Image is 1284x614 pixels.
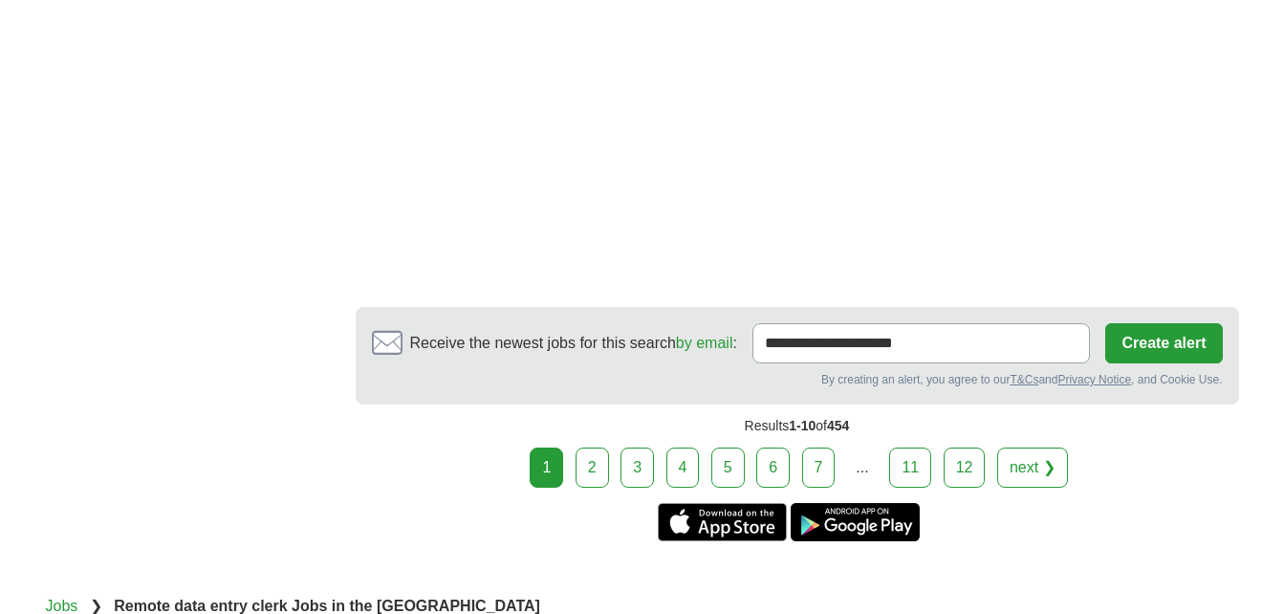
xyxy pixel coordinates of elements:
[711,448,745,488] a: 5
[666,448,700,488] a: 4
[410,332,737,355] span: Receive the newest jobs for this search :
[827,418,849,433] span: 454
[620,448,654,488] a: 3
[843,449,881,487] div: ...
[789,418,816,433] span: 1-10
[802,448,836,488] a: 7
[1105,323,1222,363] button: Create alert
[997,448,1068,488] a: next ❯
[1057,373,1131,386] a: Privacy Notice
[658,503,787,541] a: Get the iPhone app
[90,598,102,614] span: ❯
[944,448,986,488] a: 12
[356,405,1239,448] div: Results of
[756,448,790,488] a: 6
[889,448,931,488] a: 11
[1010,373,1038,386] a: T&Cs
[676,335,733,351] a: by email
[114,598,540,614] strong: Remote data entry clerk Jobs in the [GEOGRAPHIC_DATA]
[530,448,563,488] div: 1
[46,598,78,614] a: Jobs
[791,503,920,541] a: Get the Android app
[372,371,1223,388] div: By creating an alert, you agree to our and , and Cookie Use.
[576,448,609,488] a: 2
